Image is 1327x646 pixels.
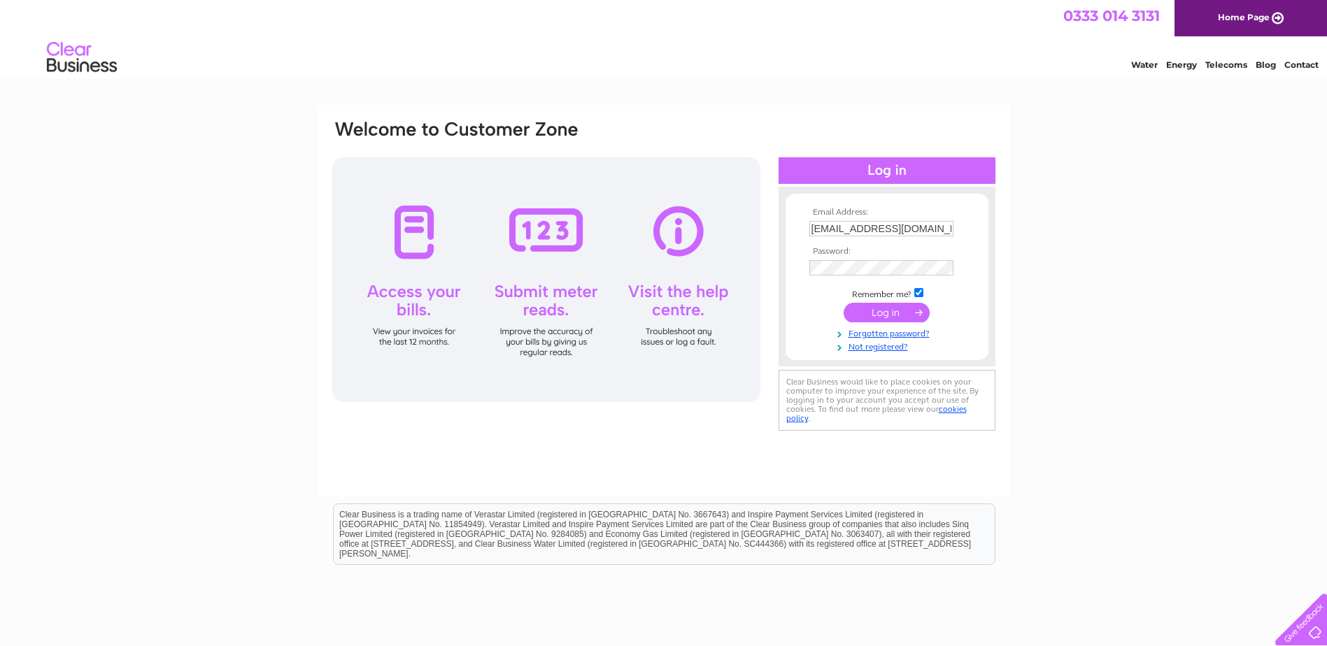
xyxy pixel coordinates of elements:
[46,36,118,79] img: logo.png
[1063,7,1160,24] a: 0333 014 3131
[1205,59,1247,70] a: Telecoms
[1284,59,1319,70] a: Contact
[334,8,995,68] div: Clear Business is a trading name of Verastar Limited (registered in [GEOGRAPHIC_DATA] No. 3667643...
[786,404,967,423] a: cookies policy
[809,326,968,339] a: Forgotten password?
[806,208,968,217] th: Email Address:
[844,303,930,322] input: Submit
[809,339,968,352] a: Not registered?
[1166,59,1197,70] a: Energy
[1256,59,1276,70] a: Blog
[806,286,968,300] td: Remember me?
[806,247,968,257] th: Password:
[779,370,995,431] div: Clear Business would like to place cookies on your computer to improve your experience of the sit...
[1131,59,1158,70] a: Water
